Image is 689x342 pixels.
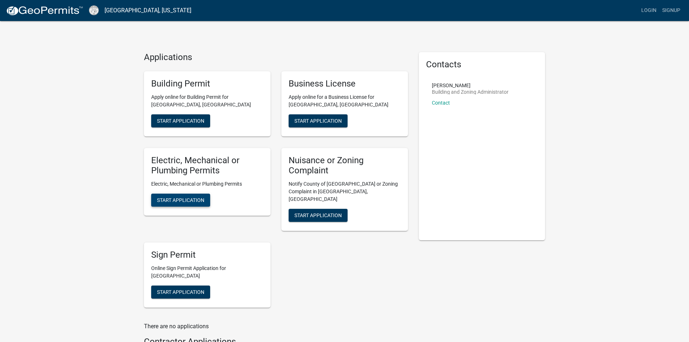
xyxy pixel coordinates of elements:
a: [GEOGRAPHIC_DATA], [US_STATE] [105,4,191,17]
span: Start Application [157,197,204,203]
h5: Contacts [426,59,538,70]
h4: Applications [144,52,408,63]
p: Apply online for a Business License for [GEOGRAPHIC_DATA], [GEOGRAPHIC_DATA] [289,93,401,109]
wm-workflow-list-section: Applications [144,52,408,313]
h5: Nuisance or Zoning Complaint [289,155,401,176]
a: Login [638,4,659,17]
span: Start Application [294,118,342,123]
a: Signup [659,4,683,17]
span: Start Application [294,212,342,218]
p: Electric, Mechanical or Plumbing Permits [151,180,263,188]
button: Start Application [151,114,210,127]
p: Apply online for Building Permit for [GEOGRAPHIC_DATA], [GEOGRAPHIC_DATA] [151,93,263,109]
img: Cook County, Georgia [89,5,99,15]
button: Start Application [151,286,210,299]
span: Start Application [157,289,204,295]
p: Building and Zoning Administrator [432,89,509,94]
button: Start Application [289,114,348,127]
button: Start Application [289,209,348,222]
p: Notify County of [GEOGRAPHIC_DATA] or Zoning Complaint in [GEOGRAPHIC_DATA], [GEOGRAPHIC_DATA] [289,180,401,203]
h5: Sign Permit [151,250,263,260]
h5: Building Permit [151,79,263,89]
p: [PERSON_NAME] [432,83,509,88]
span: Start Application [157,118,204,123]
p: There are no applications [144,322,408,331]
p: Online Sign Permit Application for [GEOGRAPHIC_DATA] [151,265,263,280]
h5: Business License [289,79,401,89]
a: Contact [432,100,450,106]
h5: Electric, Mechanical or Plumbing Permits [151,155,263,176]
button: Start Application [151,194,210,207]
